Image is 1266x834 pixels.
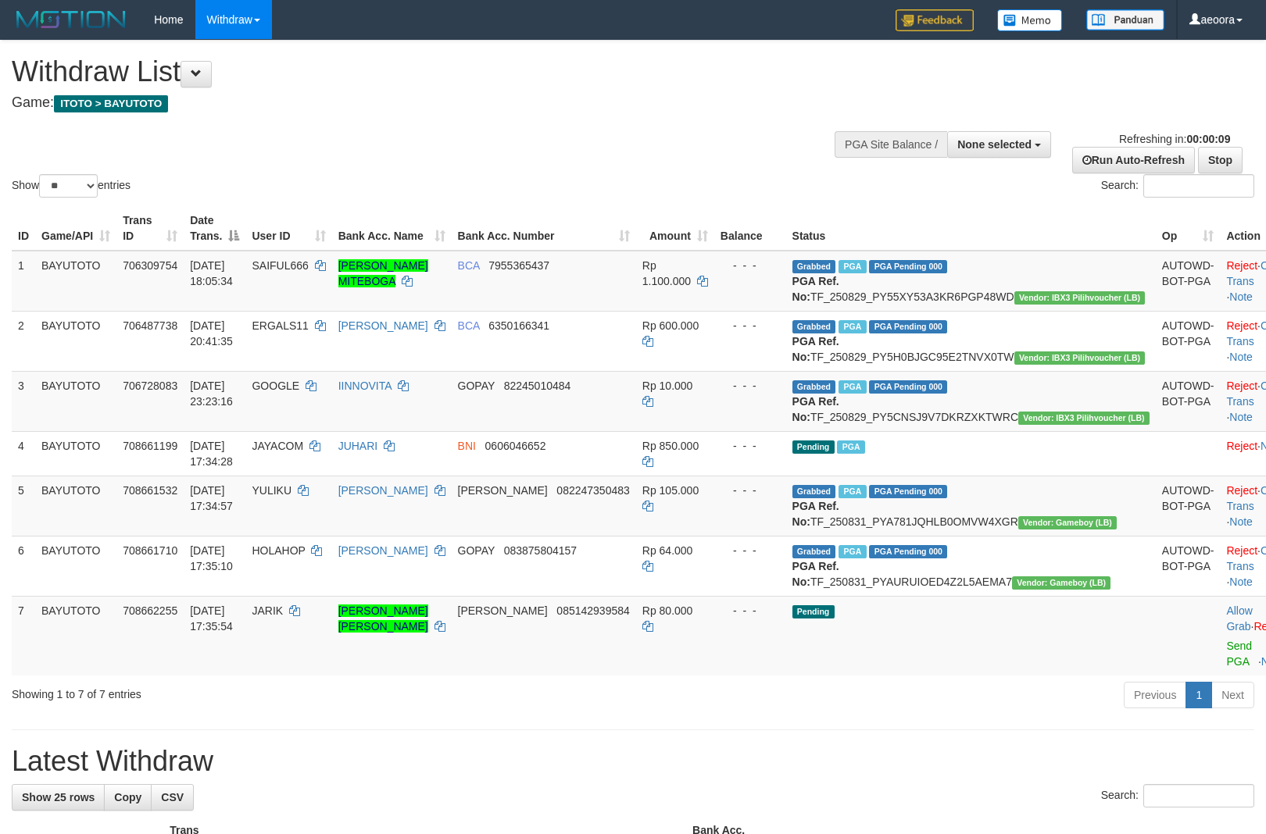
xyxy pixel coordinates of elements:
td: TF_250829_PY5H0BJGC95E2TNVX0TW [786,311,1156,371]
span: PGA Pending [869,380,947,394]
a: Copy [104,784,152,811]
td: AUTOWD-BOT-PGA [1156,371,1221,431]
span: Rp 80.000 [642,604,693,617]
span: JAYACOM [252,440,303,452]
b: PGA Ref. No: [792,500,839,528]
td: 1 [12,251,35,312]
a: Send PGA [1226,640,1252,668]
span: Rp 600.000 [642,319,699,332]
h4: Game: [12,95,828,111]
span: Rp 1.100.000 [642,259,691,287]
label: Search: [1101,784,1254,807]
td: TF_250829_PY55XY53A3KR6PGP48WD [786,251,1156,312]
span: Pending [792,440,835,454]
span: CSV [161,791,184,804]
a: Allow Grab [1226,604,1252,633]
a: IINNOVITA [338,380,392,392]
input: Search: [1143,174,1254,198]
span: Copy 082247350483 to clipboard [556,484,629,497]
td: AUTOWD-BOT-PGA [1156,536,1221,596]
b: PGA Ref. No: [792,395,839,423]
span: BNI [458,440,476,452]
span: SAIFUL666 [252,259,308,272]
span: 708662255 [123,604,177,617]
a: Stop [1198,147,1243,173]
label: Search: [1101,174,1254,198]
a: Note [1229,576,1253,588]
a: Reject [1226,380,1257,392]
a: Reject [1226,544,1257,557]
td: 7 [12,596,35,675]
div: - - - [721,438,780,454]
span: [PERSON_NAME] [458,484,548,497]
td: BAYUTOTO [35,596,116,675]
th: User ID: activate to sort column ascending [245,206,331,251]
span: Marked by aeotom [839,545,866,558]
span: Grabbed [792,380,836,394]
span: Copy 0606046652 to clipboard [485,440,546,452]
span: Copy 82245010484 to clipboard [504,380,571,392]
a: [PERSON_NAME] [338,484,428,497]
a: [PERSON_NAME] [338,319,428,332]
img: MOTION_logo.png [12,8,131,31]
td: 2 [12,311,35,371]
div: - - - [721,483,780,498]
span: GOOGLE [252,380,299,392]
a: CSV [151,784,194,811]
td: TF_250829_PY5CNSJ9V7DKRZXKTWRC [786,371,1156,431]
td: BAYUTOTO [35,431,116,476]
span: Marked by aeotom [837,440,864,454]
span: Copy [114,791,141,804]
a: Note [1229,515,1253,528]
span: Rp 850.000 [642,440,699,452]
span: BCA [458,259,480,272]
span: [DATE] 23:23:16 [190,380,233,408]
span: Vendor URL: https://dashboard.q2checkout.com/secure [1018,516,1117,529]
h1: Latest Withdraw [12,746,1254,777]
span: [DATE] 20:41:35 [190,319,233,347]
span: Grabbed [792,545,836,558]
span: · [1226,604,1253,633]
img: Button%20Memo.svg [997,9,1063,31]
td: AUTOWD-BOT-PGA [1156,476,1221,536]
a: Run Auto-Refresh [1072,147,1195,173]
th: Amount: activate to sort column ascending [636,206,714,251]
a: 1 [1186,682,1212,708]
span: Show 25 rows [22,791,95,804]
span: [DATE] 17:34:57 [190,484,233,512]
span: PGA Pending [869,320,947,333]
span: [DATE] 17:34:28 [190,440,233,468]
label: Show entries [12,174,131,198]
b: PGA Ref. No: [792,275,839,303]
span: GOPAY [458,380,495,392]
span: Rp 10.000 [642,380,693,392]
a: JUHARI [338,440,378,452]
a: Note [1229,351,1253,363]
span: Vendor URL: https://dashboard.q2checkout.com/secure [1018,412,1150,425]
td: BAYUTOTO [35,476,116,536]
span: Grabbed [792,260,836,273]
span: 706309754 [123,259,177,272]
th: Date Trans.: activate to sort column descending [184,206,245,251]
span: Marked by aeojona [839,320,866,333]
span: ERGALS11 [252,319,308,332]
span: Grabbed [792,320,836,333]
a: [PERSON_NAME] MITEBOGA [338,259,428,287]
td: BAYUTOTO [35,311,116,371]
span: Marked by aeojona [839,485,866,498]
input: Search: [1143,784,1254,807]
span: Marked by aeojona [839,260,866,273]
span: Refreshing in: [1119,133,1230,145]
span: 708661710 [123,544,177,557]
b: PGA Ref. No: [792,335,839,363]
td: TF_250831_PYAURUIOED4Z2L5AEMA7 [786,536,1156,596]
b: PGA Ref. No: [792,560,839,588]
h1: Withdraw List [12,56,828,87]
a: Show 25 rows [12,784,105,811]
a: Reject [1226,319,1257,332]
th: Status [786,206,1156,251]
th: Bank Acc. Number: activate to sort column ascending [452,206,636,251]
span: Grabbed [792,485,836,498]
td: BAYUTOTO [35,371,116,431]
span: [DATE] 17:35:54 [190,604,233,633]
